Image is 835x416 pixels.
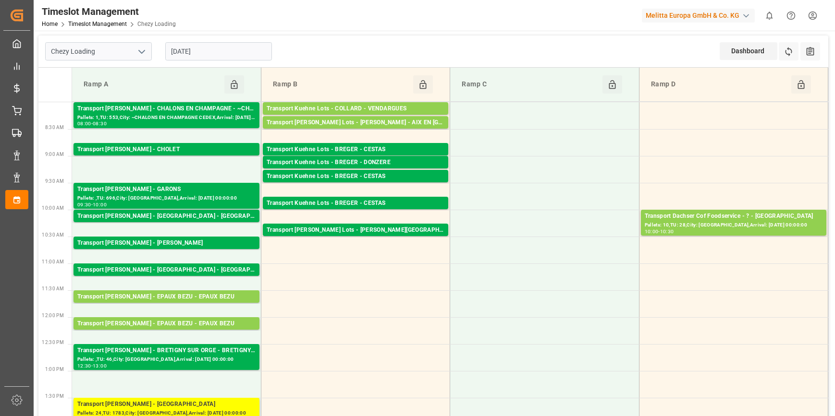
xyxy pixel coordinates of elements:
[77,346,256,356] div: Transport [PERSON_NAME] - BRETIGNY SUR ORGE - BRETIGNY SUR ORGE
[267,114,444,122] div: Pallets: 11,TU: 264,City: [GEOGRAPHIC_DATA],Arrival: [DATE] 00:00:00
[42,21,58,27] a: Home
[267,128,444,136] div: Pallets: ,TU: 77,City: [GEOGRAPHIC_DATA],Arrival: [DATE] 00:00:00
[269,75,413,94] div: Ramp B
[77,202,91,207] div: 09:30
[77,185,256,194] div: Transport [PERSON_NAME] - GARONS
[91,202,93,207] div: -
[42,259,64,264] span: 11:00 AM
[267,155,444,163] div: Pallets: ,TU: 10,City: CESTAS,Arrival: [DATE] 00:00:00
[77,292,256,302] div: Transport [PERSON_NAME] - EPAUX BEZU - EPAUX BEZU
[45,152,64,157] span: 9:00 AM
[645,212,823,221] div: Transport Dachser Cof Foodservice - ? - [GEOGRAPHIC_DATA]
[68,21,127,27] a: Timeslot Management
[77,400,256,409] div: Transport [PERSON_NAME] - [GEOGRAPHIC_DATA]
[77,364,91,368] div: 12:30
[642,9,755,23] div: Melitta Europa GmbH & Co. KG
[77,114,256,122] div: Pallets: 1,TU: 553,City: ~CHALONS EN CHAMPAGNE CEDEX,Arrival: [DATE] 00:00:00
[267,172,444,181] div: Transport Kuehne Lots - BREGER - CESTAS
[77,221,256,229] div: Pallets: ,TU: 414,City: [GEOGRAPHIC_DATA],Arrival: [DATE] 00:00:00
[93,202,107,207] div: 10:00
[77,356,256,364] div: Pallets: ,TU: 46,City: [GEOGRAPHIC_DATA],Arrival: [DATE] 00:00:00
[42,232,64,238] span: 10:30 AM
[267,226,444,235] div: Transport [PERSON_NAME] Lots - [PERSON_NAME][GEOGRAPHIC_DATA]
[720,42,777,60] div: Dashboard
[77,104,256,114] div: Transport [PERSON_NAME] - CHALONS EN CHAMPAGNE - ~CHALONS EN CHAMPAGNE CEDEX
[134,44,148,59] button: open menu
[77,329,256,337] div: Pallets: 23,TU: 1176,City: EPAUX BEZU,Arrival: [DATE] 00:00:00
[42,340,64,345] span: 12:30 PM
[647,75,791,94] div: Ramp D
[267,199,444,208] div: Transport Kuehne Lots - BREGER - CESTAS
[267,167,444,176] div: Pallets: 3,TU: 56,City: DONZERE,Arrival: [DATE] 00:00:00
[91,121,93,126] div: -
[77,155,256,163] div: Pallets: ,TU: 62,City: CHOLET,Arrival: [DATE] 00:00:00
[458,75,602,94] div: Ramp C
[77,319,256,329] div: Transport [PERSON_NAME] - EPAUX BEZU - EPAUX BEZU
[93,121,107,126] div: 08:30
[42,286,64,291] span: 11:30 AM
[77,238,256,248] div: Transport [PERSON_NAME] - [PERSON_NAME]
[42,313,64,318] span: 12:00 PM
[42,205,64,211] span: 10:00 AM
[42,4,176,19] div: Timeslot Management
[267,158,444,167] div: Transport Kuehne Lots - BREGER - DONZERE
[77,248,256,256] div: Pallets: 1,TU: 782,City: [GEOGRAPHIC_DATA],Arrival: [DATE] 00:00:00
[77,275,256,283] div: Pallets: ,TU: 159,City: [GEOGRAPHIC_DATA],Arrival: [DATE] 00:00:00
[660,229,674,234] div: 10:30
[45,178,64,184] span: 9:30 AM
[80,75,224,94] div: Ramp A
[77,121,91,126] div: 08:00
[91,364,93,368] div: -
[77,145,256,155] div: Transport [PERSON_NAME] - CHOLET
[267,145,444,155] div: Transport Kuehne Lots - BREGER - CESTAS
[642,6,759,24] button: Melitta Europa GmbH & Co. KG
[645,221,823,229] div: Pallets: 10,TU: 28,City: [GEOGRAPHIC_DATA],Arrival: [DATE] 00:00:00
[267,181,444,190] div: Pallets: 1,TU: 225,City: [GEOGRAPHIC_DATA],Arrival: [DATE] 00:00:00
[267,104,444,114] div: Transport Kuehne Lots - COLLARD - VENDARGUES
[77,265,256,275] div: Transport [PERSON_NAME] - [GEOGRAPHIC_DATA] - [GEOGRAPHIC_DATA]
[77,302,256,310] div: Pallets: 24,TU: 565,City: EPAUX BEZU,Arrival: [DATE] 00:00:00
[45,393,64,399] span: 1:30 PM
[77,212,256,221] div: Transport [PERSON_NAME] - [GEOGRAPHIC_DATA] - [GEOGRAPHIC_DATA]
[267,208,444,216] div: Pallets: ,TU: 64,City: CESTAS,Arrival: [DATE] 00:00:00
[267,118,444,128] div: Transport [PERSON_NAME] Lots - [PERSON_NAME] - AIX EN [GEOGRAPHIC_DATA]
[658,229,660,234] div: -
[77,194,256,202] div: Pallets: ,TU: 696,City: [GEOGRAPHIC_DATA],Arrival: [DATE] 00:00:00
[45,42,152,60] input: Type to search/select
[45,367,64,372] span: 1:00 PM
[267,235,444,243] div: Pallets: 4,TU: 56,City: [PERSON_NAME][GEOGRAPHIC_DATA],Arrival: [DATE] 00:00:00
[759,5,780,26] button: show 0 new notifications
[645,229,659,234] div: 10:00
[93,364,107,368] div: 13:00
[45,125,64,130] span: 8:30 AM
[780,5,802,26] button: Help Center
[165,42,272,60] input: DD-MM-YYYY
